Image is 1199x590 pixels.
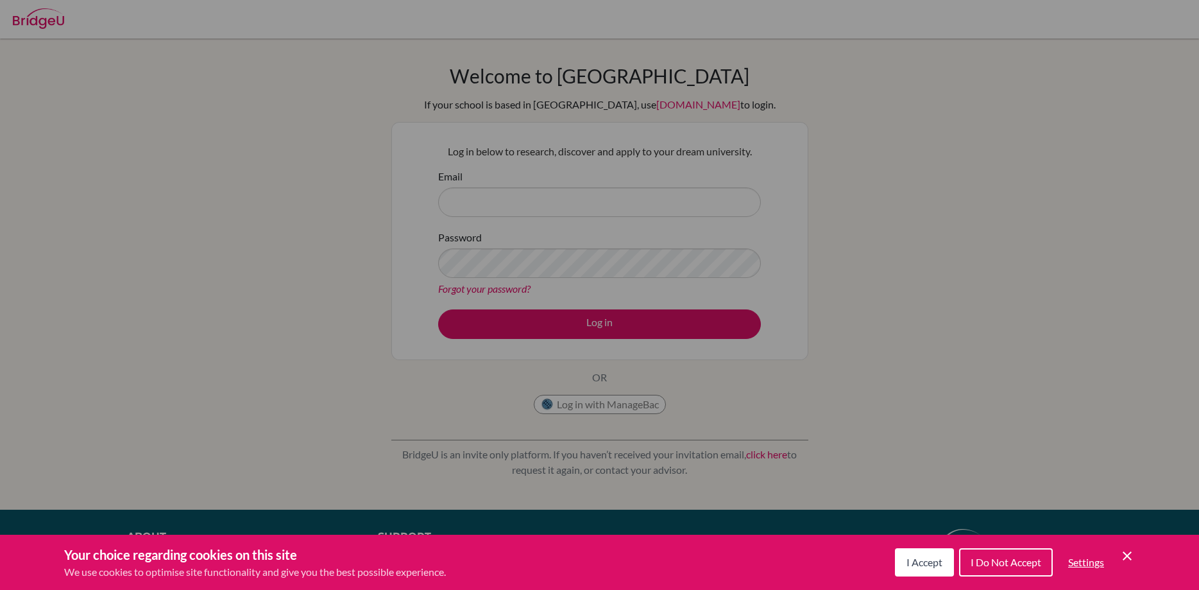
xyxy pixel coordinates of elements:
button: Save and close [1119,548,1135,564]
button: I Accept [895,548,954,577]
h3: Your choice regarding cookies on this site [64,545,446,564]
span: I Do Not Accept [971,556,1041,568]
button: I Do Not Accept [959,548,1053,577]
span: Settings [1068,556,1104,568]
p: We use cookies to optimise site functionality and give you the best possible experience. [64,564,446,580]
button: Settings [1058,550,1114,575]
span: I Accept [906,556,942,568]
